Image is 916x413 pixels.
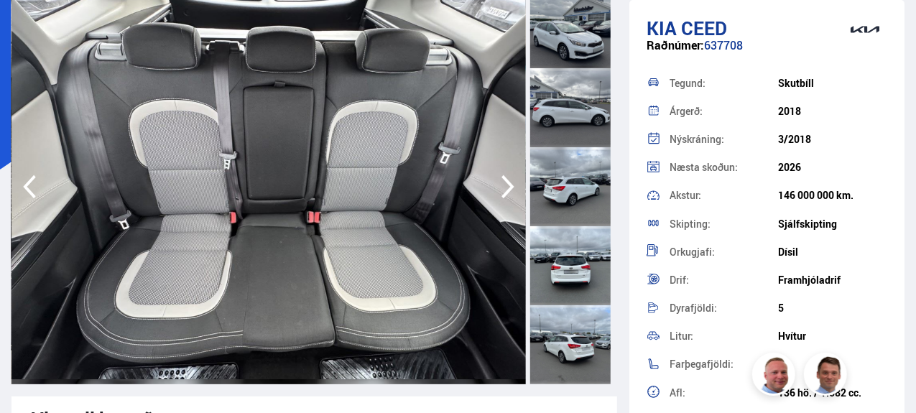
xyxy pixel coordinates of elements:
[670,247,779,257] div: Orkugjafi:
[806,355,849,398] img: FbJEzSuNWCJXmdc-.webp
[778,246,887,258] div: Dísil
[647,15,677,41] span: Kia
[670,106,779,116] div: Árgerð:
[778,134,887,145] div: 3/2018
[778,387,887,399] div: 136 hö. / 1.582 cc.
[778,302,887,314] div: 5
[670,331,779,341] div: Litur:
[778,218,887,230] div: Sjálfskipting
[670,388,779,398] div: Afl:
[11,6,55,49] button: Opna LiveChat spjallviðmót
[778,106,887,117] div: 2018
[670,359,779,369] div: Farþegafjöldi:
[778,330,887,342] div: Hvítur
[670,78,779,88] div: Tegund:
[778,162,887,173] div: 2026
[670,134,779,144] div: Nýskráning:
[778,190,887,201] div: 146 000 000 km.
[681,15,727,41] span: Ceed
[670,275,779,285] div: Drif:
[647,37,704,53] span: Raðnúmer:
[778,274,887,286] div: Framhjóladrif
[754,355,797,398] img: siFngHWaQ9KaOqBr.png
[778,78,887,89] div: Skutbíll
[670,303,779,313] div: Dyrafjöldi:
[836,7,894,52] img: brand logo
[670,162,779,172] div: Næsta skoðun:
[670,190,779,200] div: Akstur:
[670,219,779,229] div: Skipting:
[647,39,887,67] div: 637708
